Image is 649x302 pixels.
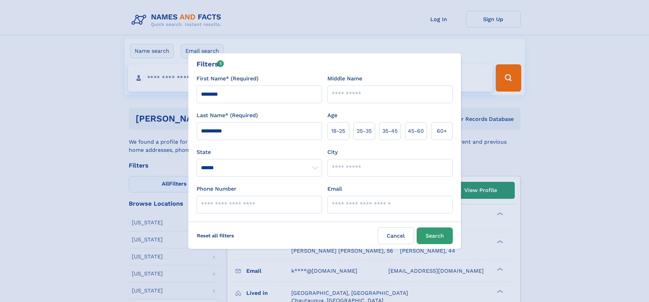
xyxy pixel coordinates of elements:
label: Middle Name [327,75,362,83]
button: Search [417,227,453,244]
label: Last Name* (Required) [197,111,258,120]
span: 45‑60 [408,127,424,135]
label: Cancel [378,227,414,244]
label: Age [327,111,337,120]
span: 60+ [437,127,447,135]
label: Reset all filters [192,227,238,244]
label: Phone Number [197,185,236,193]
label: Email [327,185,342,193]
label: State [197,148,322,156]
label: City [327,148,338,156]
span: 25‑35 [357,127,372,135]
div: Filters [197,59,224,69]
span: 18‑25 [331,127,345,135]
span: 35‑45 [382,127,398,135]
label: First Name* (Required) [197,75,259,83]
